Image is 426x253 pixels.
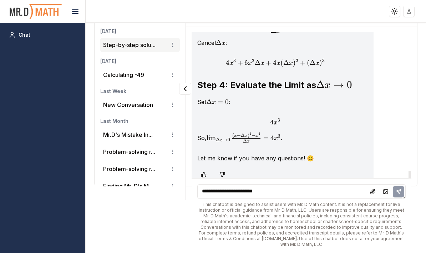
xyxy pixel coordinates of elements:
span: 2 [296,58,298,63]
button: Step-by-step solu... [103,41,156,49]
button: Problem-solving r... [103,148,155,156]
button: Conversation options [168,165,177,173]
span: x [274,135,278,141]
span: 0 [347,79,352,91]
span: 0 [225,98,229,106]
button: Finding Mr. D's M... [103,182,153,190]
span: Δ [316,79,325,91]
button: Problem-solving r... [103,165,155,173]
span: Δ [255,59,260,67]
button: Conversation options [168,148,177,156]
span: 4 [273,59,277,67]
span: 4 [270,118,274,126]
span: x [234,133,237,138]
span: x [248,60,252,66]
span: ( [280,59,283,67]
span: x [247,139,250,144]
span: → [334,79,344,91]
span: 4 [258,131,260,136]
span: ) [248,133,249,138]
h3: Last Month [100,118,180,125]
span: Δ [206,98,212,106]
span: x [229,60,233,66]
span: ​ [230,138,231,140]
button: Conversation options [168,130,177,139]
span: lim [207,134,216,142]
span: 3 [233,58,236,63]
span: + [238,59,243,67]
span: 4 [249,131,251,136]
span: + [237,133,241,138]
h3: [DATE] [100,58,180,65]
h3: [DATE] [100,28,180,35]
p: Set : [197,98,354,107]
span: x [212,99,216,105]
h3: Last Week [100,88,180,95]
span: x [315,60,319,66]
button: Conversation options [168,71,177,79]
span: ( [307,59,310,67]
button: Collapse panel [179,83,191,95]
p: Calculating -49 [103,71,144,79]
span: = [263,134,269,142]
p: So, . [197,133,354,143]
span: ( [232,133,234,138]
p: New Conversation [103,100,153,109]
span: x [289,60,293,66]
span: 3 [278,133,280,139]
span: 0 [228,137,230,143]
p: Cancel : [197,38,354,47]
button: Conversation options [168,41,177,49]
span: Δ [241,133,245,138]
span: x [325,81,331,90]
span: − [252,133,255,138]
span: ) [319,59,322,67]
span: + [300,59,305,67]
span: 4 [226,59,229,67]
span: Δ [243,138,247,144]
span: 3 [278,117,280,123]
div: This chatbot is designed to assist users with Mr. D Math content. It is not a replacement for liv... [197,202,406,247]
span: 6 [244,59,248,67]
button: Conversation options [168,182,177,190]
span: ) [293,59,296,67]
span: Chat [19,31,30,38]
span: x [274,119,278,126]
span: x [220,138,223,142]
span: ​ [260,133,261,140]
span: x [245,133,248,138]
span: → [223,137,228,143]
span: Δ [283,59,289,67]
span: Δ [216,137,220,143]
span: 4 [270,134,274,142]
span: 2 [252,58,254,63]
span: Δ [216,39,222,47]
span: x [222,40,225,46]
span: + [266,59,271,67]
span: x [255,133,258,138]
a: Chat [6,29,80,41]
h3: Step 4: Evaluate the Limit as [197,79,354,92]
button: Mr.D's Mistake In... [103,130,153,139]
span: = [218,98,223,106]
span: Δ [310,59,315,67]
span: 3 [322,58,325,63]
p: Let me know if you have any questions! 😊 [197,154,354,162]
button: Conversation options [168,100,177,109]
span: x [277,60,280,66]
span: x [260,60,264,66]
img: PromptOwl [9,2,62,21]
img: placeholder-user.jpg [404,6,414,16]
